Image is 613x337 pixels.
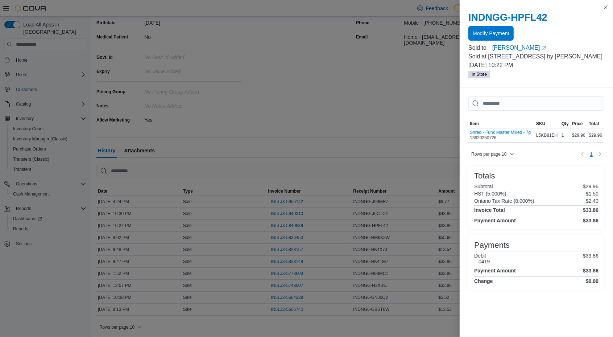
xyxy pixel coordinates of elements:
h3: Payments [474,241,510,250]
h4: $33.86 [583,207,598,213]
p: $33.86 [583,253,598,264]
div: $29.96 [588,131,604,140]
h2: INDNGG-HPFL42 [468,12,604,23]
div: 1 [560,131,571,140]
h4: Change [474,278,493,284]
div: $29.96 [571,131,587,140]
button: Modify Payment [468,26,513,41]
p: [DATE] 10:22 PM [468,61,604,70]
h4: Payment Amount [474,218,516,223]
span: Qty [562,121,569,127]
button: SKU [535,119,560,128]
h4: $33.86 [583,268,598,274]
button: Close this dialog [601,3,610,12]
p: Sold at [STREET_ADDRESS] by [PERSON_NAME] [468,52,604,61]
button: Previous page [578,150,587,159]
span: Price [572,121,583,127]
span: Rows per page : 10 [471,151,506,157]
h4: $33.86 [583,218,598,223]
button: Price [571,119,587,128]
span: SKU [536,121,545,127]
h6: Ontario Tax Rate (8.000%) [474,198,534,204]
button: Total [588,119,604,128]
h6: Debit [474,253,490,259]
h4: Payment Amount [474,268,516,274]
input: This is a search bar. As you type, the results lower in the page will automatically filter. [468,96,604,111]
span: Item [470,121,479,127]
button: Item [468,119,535,128]
h4: $0.00 [586,278,598,284]
p: $29.96 [583,184,598,189]
h4: Invoice Total [474,207,505,213]
h6: Subtotal [474,184,493,189]
ul: Pagination for table: MemoryTable from EuiInMemoryTable [587,148,596,160]
svg: External link [542,46,546,50]
h6: 0419 [479,259,490,264]
span: In Store [472,71,487,78]
span: Total [589,121,599,127]
span: L5KB81EH [536,132,558,138]
span: In Store [468,71,490,78]
button: Rows per page:10 [468,150,517,159]
button: Qty [560,119,571,128]
span: Modify Payment [473,30,509,37]
button: Page 1 of 1 [587,148,596,160]
h3: Totals [474,172,495,180]
nav: Pagination for table: MemoryTable from EuiInMemoryTable [578,148,604,160]
p: $2.40 [586,198,598,204]
a: [PERSON_NAME]External link [492,44,604,52]
p: $1.50 [586,191,598,197]
div: Sold to [468,44,491,52]
button: Next page [596,150,604,159]
button: Shred - Funk Master Milled - 7g [470,130,531,135]
h6: HST (5.000%) [474,191,506,197]
span: 1 [590,151,593,158]
div: 13620250726 [470,130,531,141]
